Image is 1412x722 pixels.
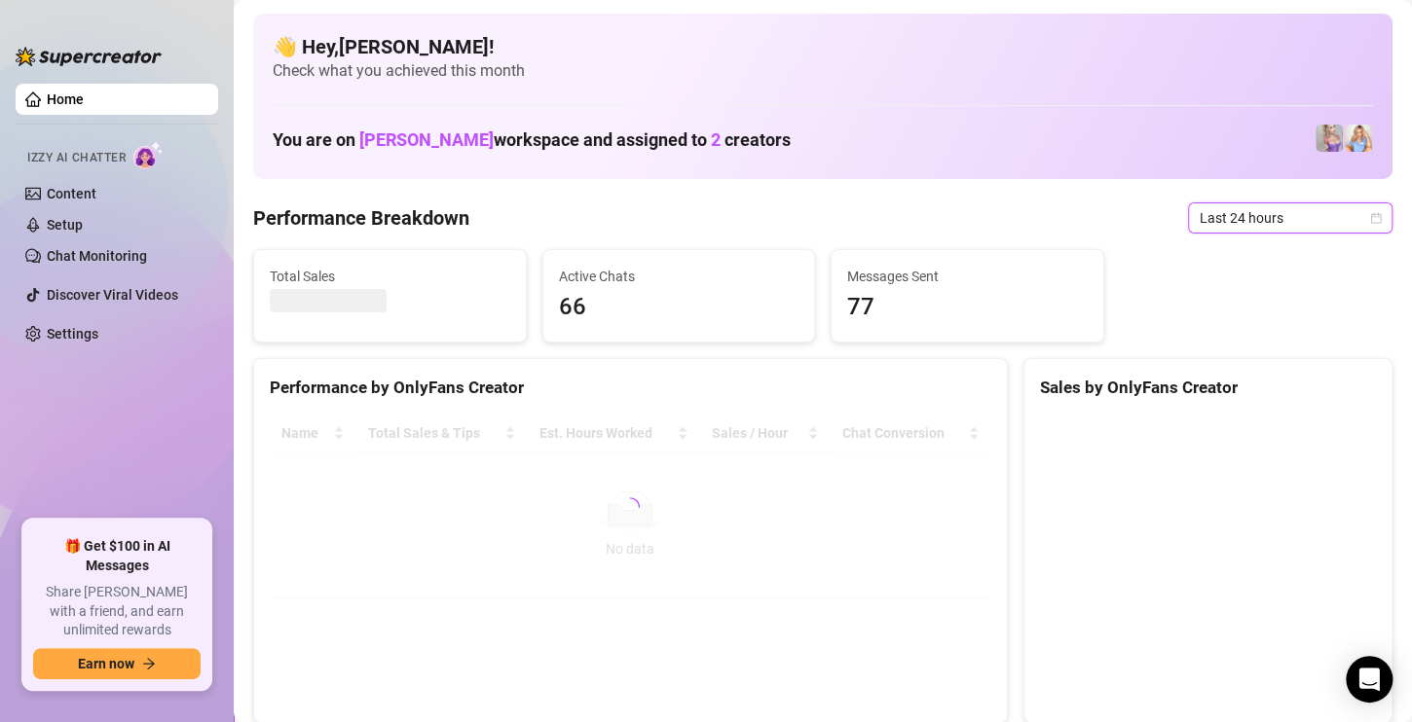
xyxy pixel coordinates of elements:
[47,217,83,233] a: Setup
[559,289,799,326] span: 66
[47,287,178,303] a: Discover Viral Videos
[711,129,721,150] span: 2
[33,648,201,679] button: Earn nowarrow-right
[273,33,1373,60] h4: 👋 Hey, [PERSON_NAME] !
[78,656,134,671] span: Earn now
[142,657,156,670] span: arrow-right
[1316,125,1343,152] img: Allie
[1346,656,1393,703] div: Open Intercom Messenger
[47,186,96,201] a: Content
[359,129,494,150] span: [PERSON_NAME]
[47,248,147,264] a: Chat Monitoring
[47,91,84,107] a: Home
[1040,375,1376,401] div: Sales by OnlyFans Creator
[847,266,1088,287] span: Messages Sent
[270,266,510,287] span: Total Sales
[27,149,126,167] span: Izzy AI Chatter
[559,266,799,287] span: Active Chats
[620,497,640,517] span: loading
[270,375,991,401] div: Performance by OnlyFans Creator
[133,141,164,169] img: AI Chatter
[273,60,1373,82] span: Check what you achieved this month
[47,326,98,342] a: Settings
[273,129,791,151] h1: You are on workspace and assigned to creators
[1370,212,1382,224] span: calendar
[253,204,469,232] h4: Performance Breakdown
[33,537,201,575] span: 🎁 Get $100 in AI Messages
[1200,203,1381,233] span: Last 24 hours
[16,47,162,66] img: logo-BBDzfeDw.svg
[33,583,201,640] span: Share [PERSON_NAME] with a friend, and earn unlimited rewards
[1345,125,1372,152] img: The
[847,289,1088,326] span: 77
